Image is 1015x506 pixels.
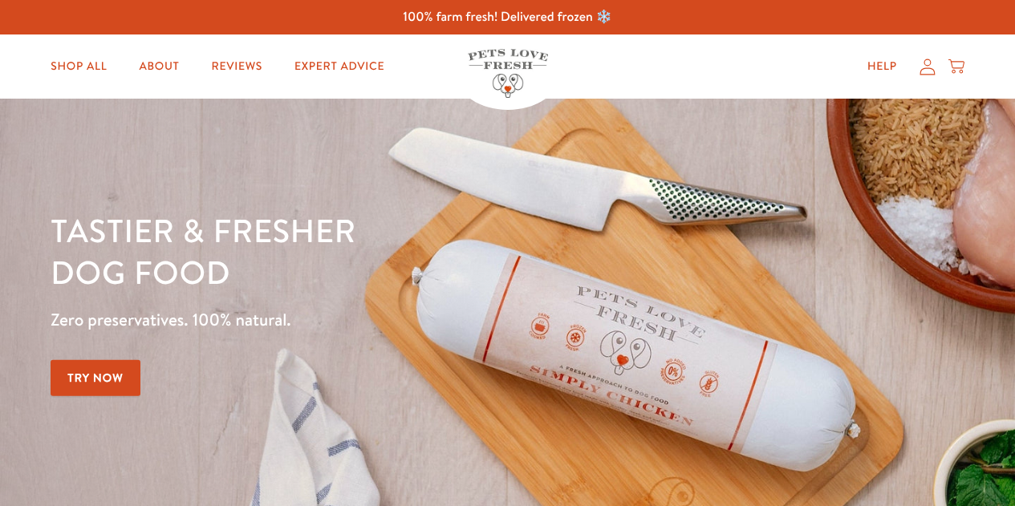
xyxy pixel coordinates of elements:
[51,360,140,396] a: Try Now
[126,51,192,83] a: About
[199,51,275,83] a: Reviews
[282,51,397,83] a: Expert Advice
[38,51,120,83] a: Shop All
[468,49,548,98] img: Pets Love Fresh
[855,51,910,83] a: Help
[51,209,660,293] h1: Tastier & fresher dog food
[51,306,660,334] p: Zero preservatives. 100% natural.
